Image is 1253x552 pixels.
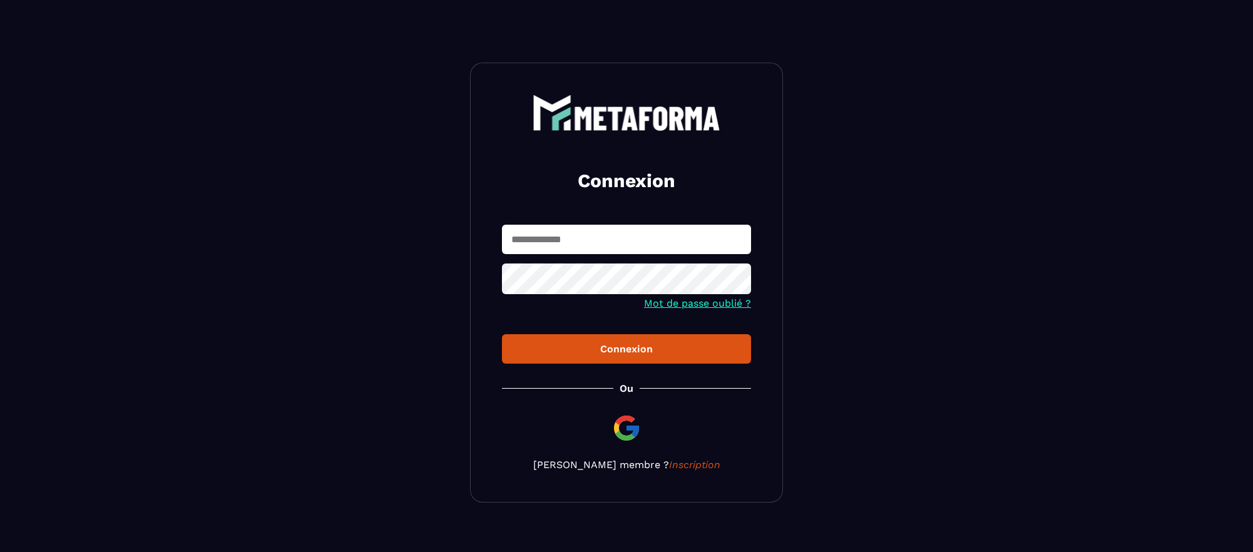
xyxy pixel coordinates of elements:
div: Connexion [512,343,741,355]
button: Connexion [502,334,751,364]
h2: Connexion [517,168,736,193]
a: Mot de passe oublié ? [644,297,751,309]
p: Ou [620,382,633,394]
img: google [611,413,642,443]
p: [PERSON_NAME] membre ? [502,459,751,471]
img: logo [533,95,720,131]
a: Inscription [669,459,720,471]
a: logo [502,95,751,131]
